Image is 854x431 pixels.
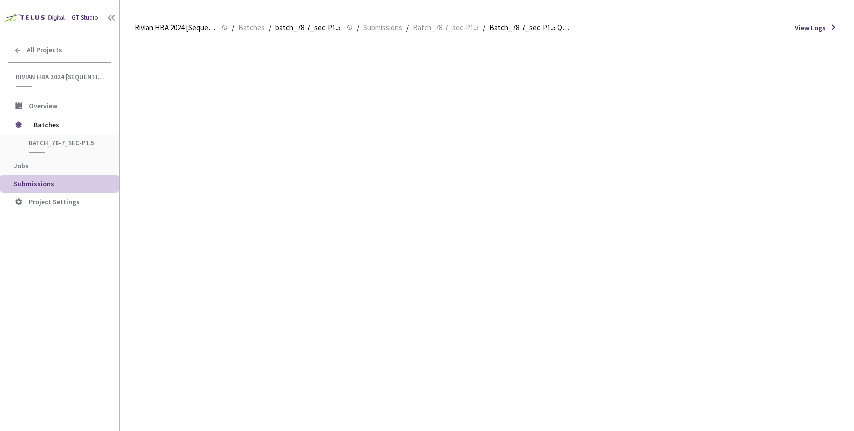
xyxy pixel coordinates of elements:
[16,73,105,81] span: Rivian HBA 2024 [Sequential]
[135,22,216,34] span: Rivian HBA 2024 [Sequential]
[357,22,359,34] li: /
[27,46,62,54] span: All Projects
[29,101,57,110] span: Overview
[361,22,404,33] a: Submissions
[795,22,826,33] span: View Logs
[236,22,267,33] a: Batches
[483,22,485,34] li: /
[34,115,102,135] span: Batches
[269,22,271,34] li: /
[363,22,402,34] span: Submissions
[72,13,98,23] div: GT Studio
[413,22,479,34] span: Batch_78-7_sec-P1.5
[406,22,409,34] li: /
[411,22,481,33] a: Batch_78-7_sec-P1.5
[29,197,80,206] span: Project Settings
[489,22,570,34] span: Batch_78-7_sec-P1.5 QC - [DATE]
[14,179,54,188] span: Submissions
[238,22,265,34] span: Batches
[275,22,341,34] span: batch_78-7_sec-P1.5
[14,161,29,170] span: Jobs
[232,22,234,34] li: /
[29,139,103,147] span: batch_78-7_sec-P1.5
